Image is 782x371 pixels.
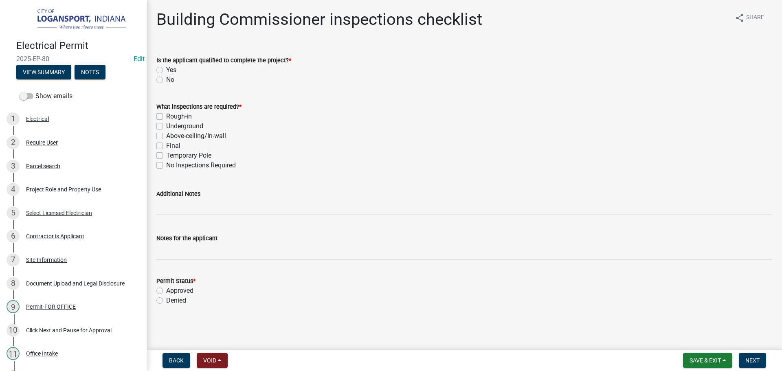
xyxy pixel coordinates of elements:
[163,353,190,368] button: Back
[746,13,764,23] span: Share
[16,40,140,52] h4: Electrical Permit
[156,191,200,197] label: Additional Notes
[197,353,228,368] button: Void
[683,353,732,368] button: Save & Exit
[156,236,217,241] label: Notes for the applicant
[156,10,482,29] h1: Building Commissioner inspections checklist
[166,151,211,160] label: Temporary Pole
[16,69,71,76] wm-modal-confirm: Summary
[75,69,105,76] wm-modal-confirm: Notes
[166,65,176,75] label: Yes
[26,210,92,216] div: Select Licensed Electrician
[156,279,195,284] label: Permit Status
[7,206,20,220] div: 5
[26,327,112,333] div: Click Next and Pause for Approval
[16,55,130,63] span: 2025-EP-80
[26,140,58,145] div: Require User
[26,281,125,286] div: Document Upload and Legal Disclosure
[7,160,20,173] div: 3
[169,357,184,364] span: Back
[166,286,193,296] label: Approved
[7,253,20,266] div: 7
[166,121,203,131] label: Underground
[203,357,216,364] span: Void
[16,9,134,31] img: City of Logansport, Indiana
[26,351,58,356] div: Office Intake
[166,141,180,151] label: Final
[26,233,84,239] div: Contractor is Applicant
[7,324,20,337] div: 10
[26,257,67,263] div: Site Information
[156,104,242,110] label: What inspections are required?
[166,112,192,121] label: Rough-in
[7,230,20,243] div: 6
[7,300,20,313] div: 9
[26,304,76,310] div: Permit-FOR OFFICE
[134,55,145,63] wm-modal-confirm: Edit Application Number
[7,112,20,125] div: 1
[735,13,745,23] i: share
[75,65,105,79] button: Notes
[7,183,20,196] div: 4
[26,116,49,122] div: Electrical
[156,58,291,64] label: Is the applicant qualified to complete the project?
[166,296,186,305] label: Denied
[7,136,20,149] div: 2
[745,357,760,364] span: Next
[166,75,174,85] label: No
[26,163,60,169] div: Parcel search
[7,347,20,360] div: 11
[166,160,236,170] label: No Inspections Required
[20,91,72,101] label: Show emails
[739,353,766,368] button: Next
[134,55,145,63] a: Edit
[26,187,101,192] div: Project Role and Property Use
[166,131,226,141] label: Above-ceiling/In-wall
[7,277,20,290] div: 8
[690,357,721,364] span: Save & Exit
[728,10,771,26] button: shareShare
[16,65,71,79] button: View Summary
